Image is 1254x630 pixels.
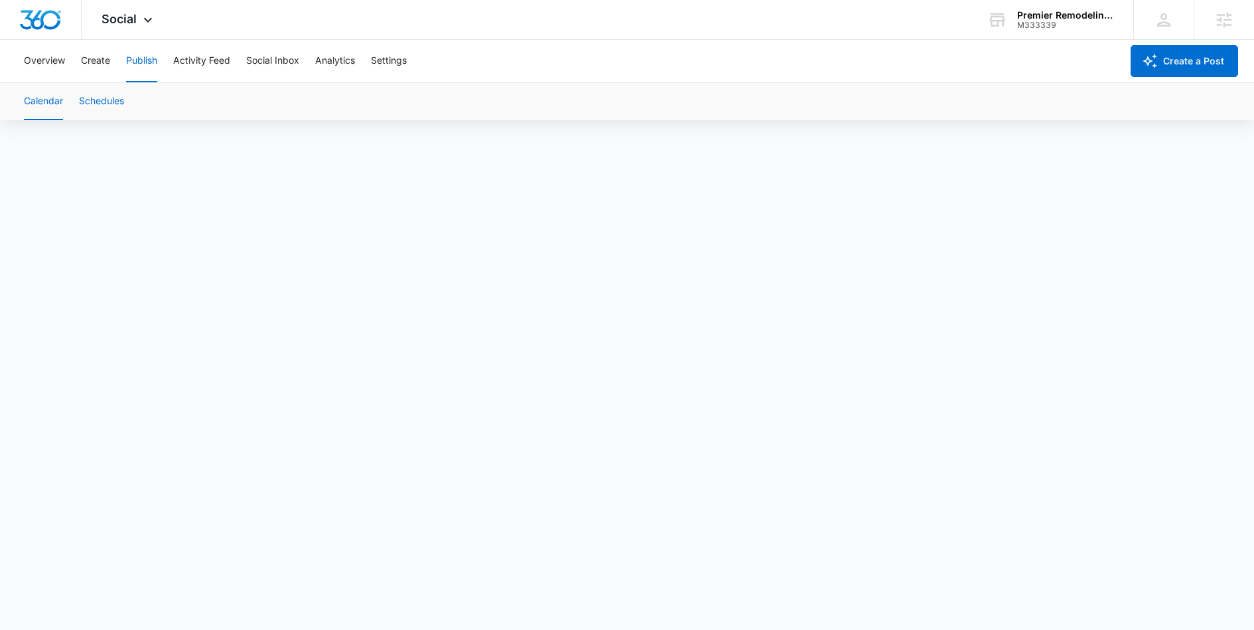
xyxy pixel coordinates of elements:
[1017,21,1114,30] div: account id
[371,40,407,82] button: Settings
[24,83,63,120] button: Calendar
[1017,10,1114,21] div: account name
[246,40,299,82] button: Social Inbox
[315,40,355,82] button: Analytics
[126,40,157,82] button: Publish
[1131,45,1238,77] button: Create a Post
[102,12,137,26] span: Social
[24,40,65,82] button: Overview
[79,83,124,120] button: Schedules
[81,40,110,82] button: Create
[173,40,230,82] button: Activity Feed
